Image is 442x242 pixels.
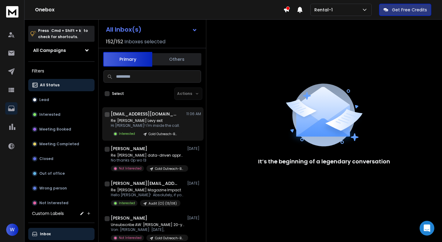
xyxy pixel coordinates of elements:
p: Cold Outreach-B6 (12/08) [155,166,184,171]
p: Unsubscribe AW: [PERSON_NAME] 20-year expertise [111,222,184,227]
button: Get Free Credits [379,4,431,16]
h1: [PERSON_NAME][EMAIL_ADDRESS][DOMAIN_NAME] [111,180,178,186]
p: Interested [119,131,135,136]
p: Meeting Booked [39,127,71,132]
button: Inbox [28,228,95,240]
p: Meeting Completed [39,142,79,146]
h1: [PERSON_NAME] [111,215,147,221]
button: Not Interested [28,197,95,209]
p: Rental-1 [314,7,335,13]
p: Audit (C1) (13/08) [149,201,177,206]
p: All Status [40,83,60,88]
h1: Onebox [35,6,283,14]
button: All Inbox(s) [101,23,202,36]
label: Select [112,91,124,96]
p: Cold Outreach-B7 (12/08) [149,132,178,136]
p: Hello [PERSON_NAME]! Absolutely, if you want [111,193,184,197]
button: Meeting Completed [28,138,95,150]
button: Lead [28,94,95,106]
img: logo [6,6,18,18]
p: Not Interested [119,236,142,240]
p: Hi [PERSON_NAME]! I'm inside the call. [111,123,182,128]
p: Not Interested [119,166,142,171]
p: Get Free Credits [392,7,427,13]
p: Out of office [39,171,65,176]
button: W [6,224,18,236]
h3: Filters [28,67,95,75]
p: Closed [39,156,53,161]
button: Out of office [28,167,95,180]
button: Wrong person [28,182,95,194]
h1: All Campaigns [33,47,66,53]
div: Open Intercom Messenger [420,221,434,236]
p: Interested [119,201,135,205]
p: Von: [PERSON_NAME]: [DATE], [111,227,184,232]
h1: [EMAIL_ADDRESS][DOMAIN_NAME] [111,111,178,117]
p: It’s the beginning of a legendary conversation [258,157,390,166]
p: [DATE] [187,146,201,151]
h3: Custom Labels [32,210,64,217]
span: 152 / 152 [106,38,123,45]
p: Re: [PERSON_NAME] data-driven approach [111,153,184,158]
p: Lead [39,97,49,102]
button: Closed [28,153,95,165]
p: Inbox [40,232,51,236]
p: No thanks Op wo 13 [111,158,184,163]
button: Others [152,53,201,66]
h3: Inboxes selected [124,38,165,45]
h1: All Inbox(s) [106,26,142,33]
button: Interested [28,108,95,121]
p: [DATE] [187,216,201,221]
p: 11:06 AM [186,111,201,116]
p: Re: [PERSON_NAME] Levy exit [111,118,182,123]
p: Wrong person [39,186,67,191]
p: Cold Outreach-B6 (12/08) [155,236,184,240]
button: All Status [28,79,95,91]
span: Cmd + Shift + k [50,27,82,34]
p: [DATE] [187,181,201,186]
button: Meeting Booked [28,123,95,135]
p: Not Interested [39,201,68,205]
p: Press to check for shortcuts. [38,28,88,40]
button: Primary [103,52,152,67]
p: Interested [39,112,60,117]
h1: [PERSON_NAME] [111,146,147,152]
p: Re: [PERSON_NAME] Magazine Impact [111,188,184,193]
button: All Campaigns [28,44,95,57]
